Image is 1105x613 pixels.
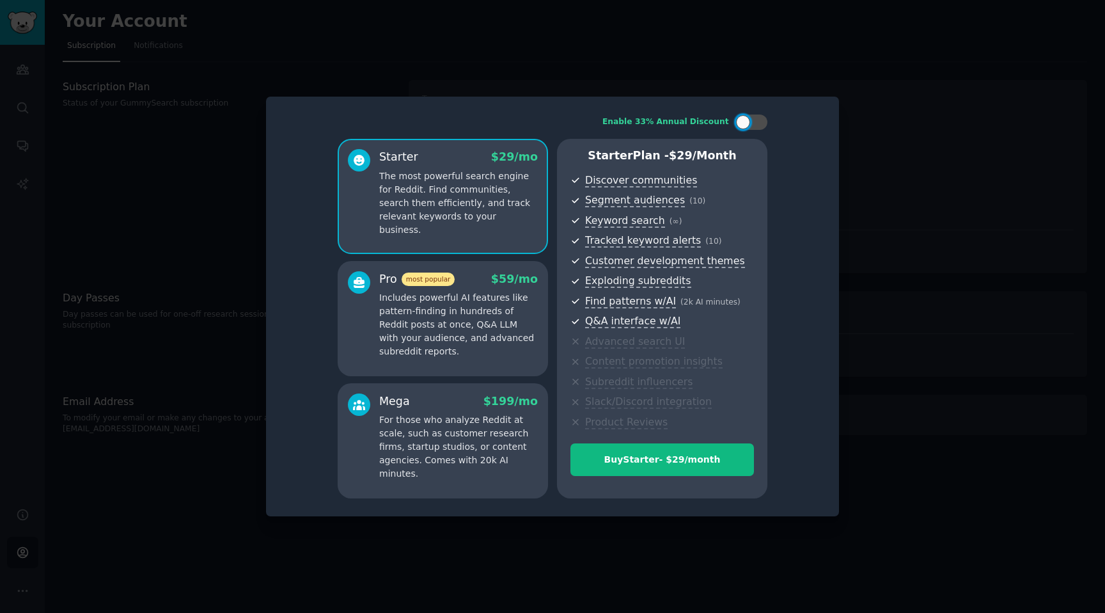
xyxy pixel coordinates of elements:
span: Discover communities [585,174,697,187]
span: $ 29 /month [669,149,737,162]
span: Product Reviews [585,416,668,429]
p: Starter Plan - [570,148,754,164]
div: Enable 33% Annual Discount [602,116,729,128]
p: Includes powerful AI features like pattern-finding in hundreds of Reddit posts at once, Q&A LLM w... [379,291,538,358]
span: Segment audiences [585,194,685,207]
span: ( ∞ ) [670,217,682,226]
span: Advanced search UI [585,335,685,349]
span: Content promotion insights [585,355,723,369]
span: Tracked keyword alerts [585,234,701,248]
span: Exploding subreddits [585,275,691,288]
span: ( 2k AI minutes ) [680,298,741,306]
p: For those who analyze Reddit at scale, such as customer research firms, startup studios, or conte... [379,413,538,481]
span: $ 199 /mo [483,395,538,408]
div: Mega [379,394,410,410]
span: Subreddit influencers [585,376,693,389]
div: Buy Starter - $ 29 /month [571,453,753,466]
span: Customer development themes [585,255,745,268]
p: The most powerful search engine for Reddit. Find communities, search them efficiently, and track ... [379,170,538,237]
span: Find patterns w/AI [585,295,676,308]
button: BuyStarter- $29/month [570,443,754,476]
span: $ 29 /mo [491,150,538,163]
span: Slack/Discord integration [585,395,712,409]
span: Q&A interface w/AI [585,315,680,328]
span: ( 10 ) [689,196,705,205]
span: Keyword search [585,214,665,228]
div: Pro [379,271,455,287]
span: most popular [402,273,455,286]
div: Starter [379,149,418,165]
span: $ 59 /mo [491,273,538,285]
span: ( 10 ) [705,237,721,246]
